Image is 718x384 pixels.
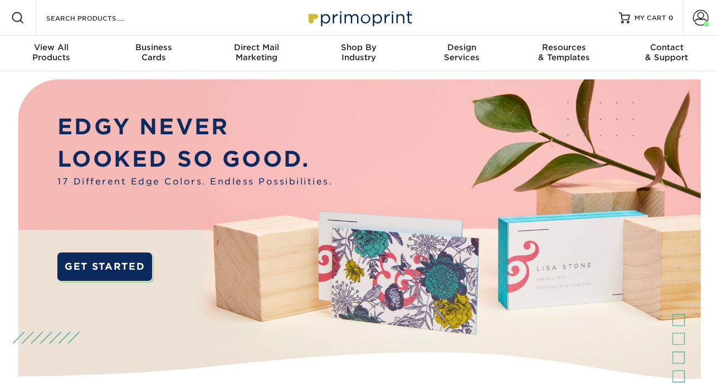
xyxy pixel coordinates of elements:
[205,36,307,71] a: Direct MailMarketing
[634,13,666,23] span: MY CART
[102,36,205,71] a: BusinessCards
[513,42,616,62] div: & Templates
[57,252,152,281] a: GET STARTED
[616,36,718,71] a: Contact& Support
[513,42,616,52] span: Resources
[513,36,616,71] a: Resources& Templates
[205,42,307,52] span: Direct Mail
[57,110,333,143] p: EDGY NEVER
[411,42,513,52] span: Design
[205,42,307,62] div: Marketing
[57,143,333,175] p: LOOKED SO GOOD.
[307,42,410,52] span: Shop By
[668,14,673,22] span: 0
[57,175,333,188] span: 17 Different Edge Colors. Endless Possibilities.
[102,42,205,62] div: Cards
[307,42,410,62] div: Industry
[45,11,154,25] input: SEARCH PRODUCTS.....
[616,42,718,62] div: & Support
[307,36,410,71] a: Shop ByIndustry
[411,36,513,71] a: DesignServices
[304,6,415,30] img: Primoprint
[616,42,718,52] span: Contact
[102,42,205,52] span: Business
[411,42,513,62] div: Services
